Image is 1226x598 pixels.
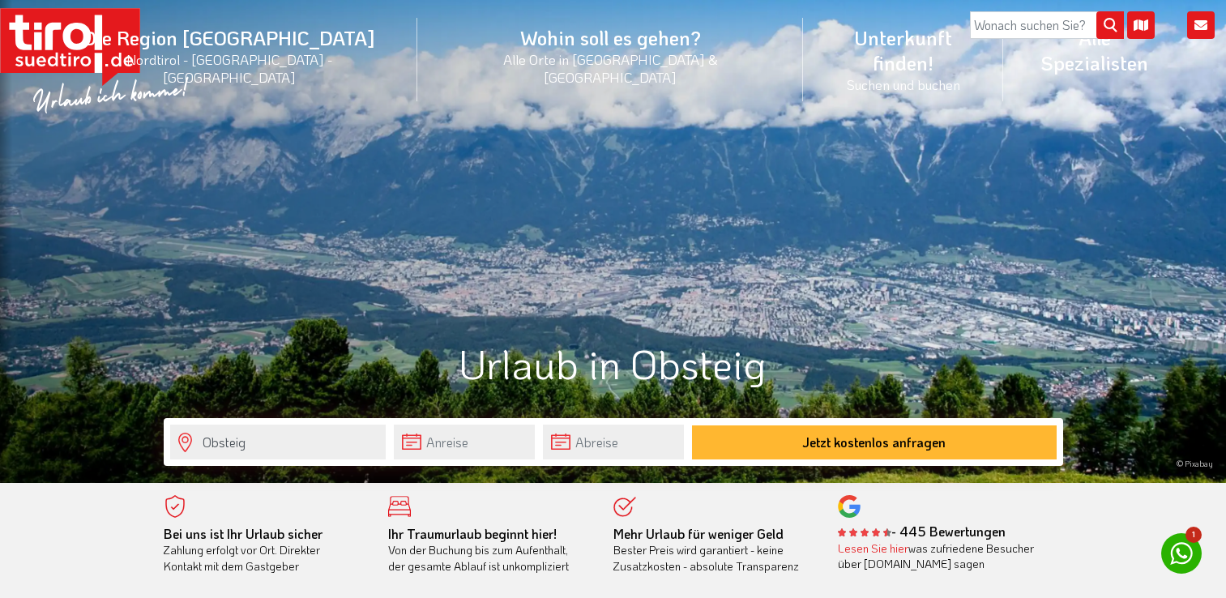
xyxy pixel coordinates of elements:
i: Kontakt [1187,11,1215,39]
div: Zahlung erfolgt vor Ort. Direkter Kontakt mit dem Gastgeber [164,526,365,575]
input: Wonach suchen Sie? [970,11,1124,39]
a: Unterkunft finden!Suchen und buchen [803,7,1003,111]
input: Wo soll's hingehen? [170,425,386,459]
a: 1 [1161,533,1202,574]
small: Alle Orte in [GEOGRAPHIC_DATA] & [GEOGRAPHIC_DATA] [437,50,784,86]
button: Jetzt kostenlos anfragen [692,425,1057,459]
small: Suchen und buchen [822,75,984,93]
a: Lesen Sie hier [838,540,908,556]
small: Nordtirol - [GEOGRAPHIC_DATA] - [GEOGRAPHIC_DATA] [60,50,398,86]
div: Von der Buchung bis zum Aufenthalt, der gesamte Ablauf ist unkompliziert [388,526,589,575]
b: - 445 Bewertungen [838,523,1006,540]
a: Wohin soll es gehen?Alle Orte in [GEOGRAPHIC_DATA] & [GEOGRAPHIC_DATA] [417,7,803,104]
b: Mehr Urlaub für weniger Geld [613,525,784,542]
i: Karte öffnen [1127,11,1155,39]
input: Anreise [394,425,535,459]
h1: Urlaub in Obsteig [164,341,1063,386]
span: 1 [1185,527,1202,543]
div: Bester Preis wird garantiert - keine Zusatzkosten - absolute Transparenz [613,526,814,575]
b: Bei uns ist Ihr Urlaub sicher [164,525,323,542]
b: Ihr Traumurlaub beginnt hier! [388,525,557,542]
div: was zufriedene Besucher über [DOMAIN_NAME] sagen [838,540,1039,572]
a: Alle Spezialisten [1003,7,1185,93]
input: Abreise [543,425,684,459]
a: Die Region [GEOGRAPHIC_DATA]Nordtirol - [GEOGRAPHIC_DATA] - [GEOGRAPHIC_DATA] [41,7,417,104]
